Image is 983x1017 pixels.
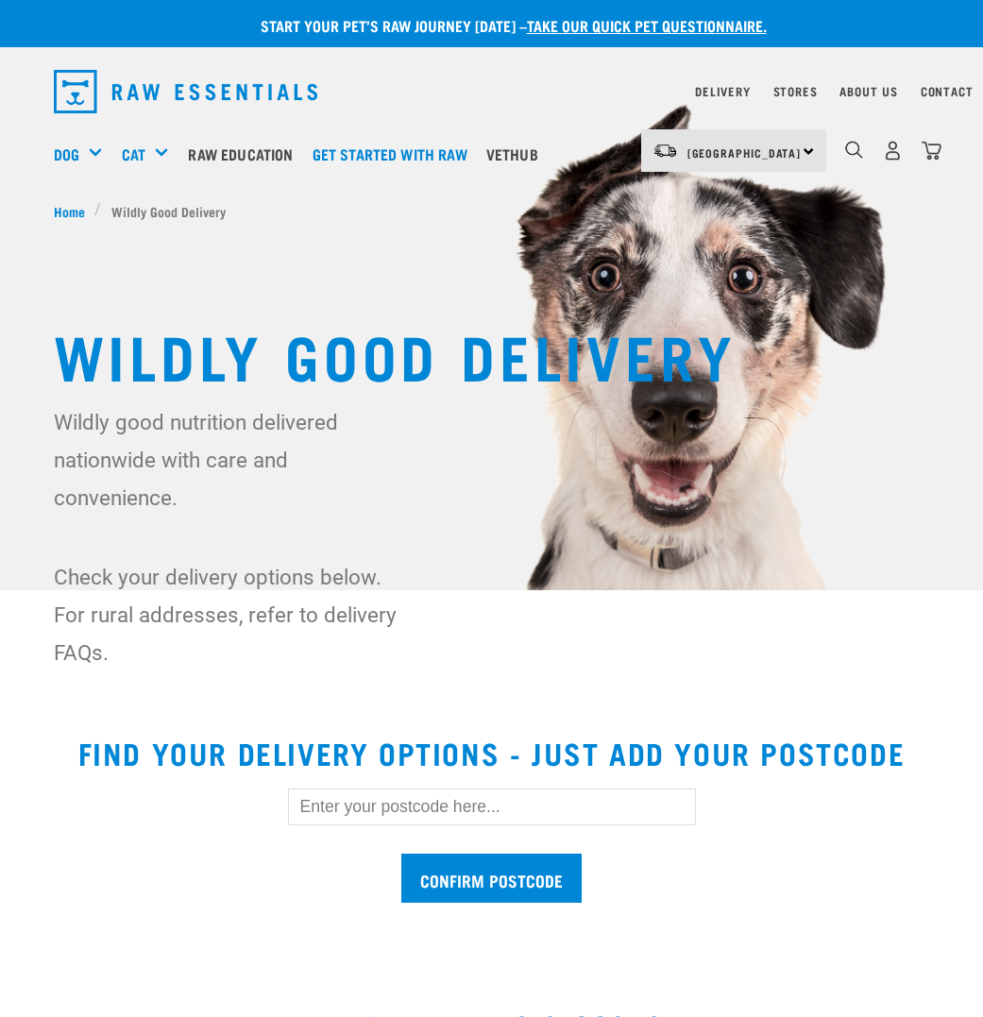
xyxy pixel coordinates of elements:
h2: Find your delivery options - just add your postcode [23,736,960,770]
a: Get started with Raw [308,116,482,192]
img: van-moving.png [653,143,678,160]
a: take our quick pet questionnaire. [527,21,767,29]
a: Dog [54,143,79,165]
img: user.png [883,141,903,161]
a: Contact [921,88,974,94]
a: Vethub [482,116,552,192]
a: Cat [122,143,145,165]
h1: Wildly Good Delivery [54,320,930,388]
img: Raw Essentials Logo [54,70,318,113]
p: Wildly good nutrition delivered nationwide with care and convenience. [54,403,404,517]
nav: dropdown navigation [39,62,945,121]
img: home-icon@2x.png [922,141,941,161]
a: Raw Education [183,116,307,192]
span: [GEOGRAPHIC_DATA] [687,149,802,156]
a: Delivery [695,88,750,94]
input: Enter your postcode here... [288,788,696,824]
a: Home [54,201,95,221]
span: Home [54,201,85,221]
p: Check your delivery options below. For rural addresses, refer to delivery FAQs. [54,558,404,671]
input: Confirm postcode [401,854,582,904]
nav: breadcrumbs [54,201,930,221]
a: About Us [839,88,897,94]
img: home-icon-1@2x.png [845,141,863,159]
a: Stores [773,88,818,94]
